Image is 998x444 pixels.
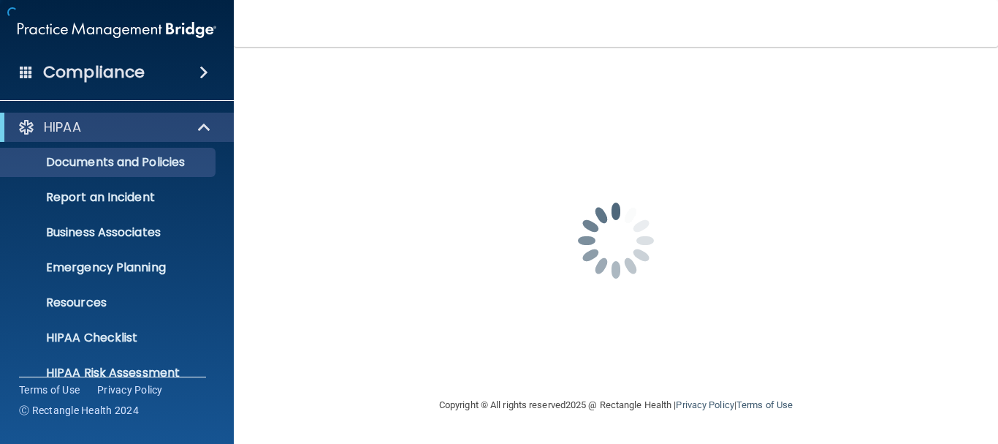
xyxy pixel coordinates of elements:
p: HIPAA Risk Assessment [9,366,209,380]
span: Ⓒ Rectangle Health 2024 [19,403,139,418]
a: Terms of Use [736,399,793,410]
img: PMB logo [18,15,216,45]
div: Copyright © All rights reserved 2025 @ Rectangle Health | | [349,382,883,429]
p: Business Associates [9,225,209,240]
a: Privacy Policy [676,399,734,410]
a: HIPAA [18,118,212,136]
p: Resources [9,296,209,310]
a: Privacy Policy [97,383,163,397]
img: spinner.e123f6fc.gif [543,168,689,314]
p: HIPAA [44,118,81,136]
p: Emergency Planning [9,260,209,275]
a: Terms of Use [19,383,80,397]
p: HIPAA Checklist [9,331,209,345]
p: Documents and Policies [9,155,209,170]
p: Report an Incident [9,190,209,205]
h4: Compliance [43,62,145,83]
